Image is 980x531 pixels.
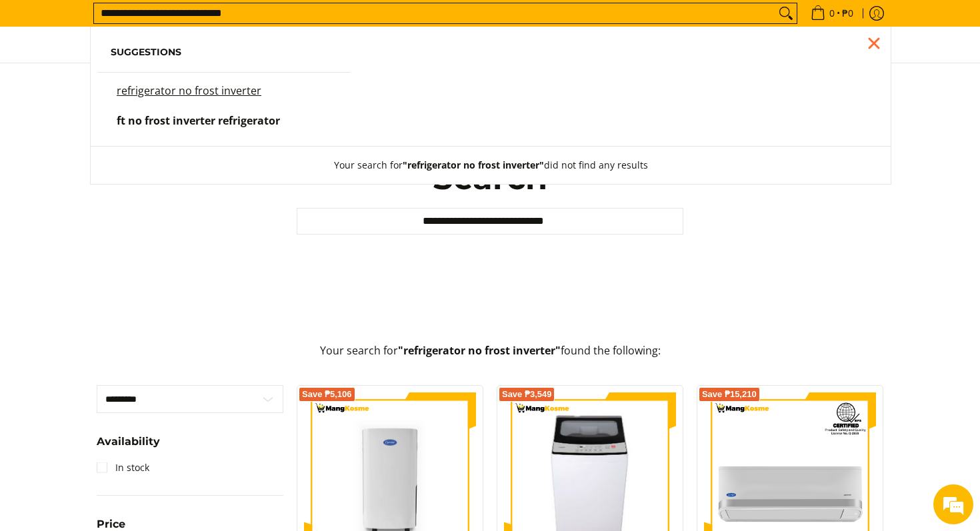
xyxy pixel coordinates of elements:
[502,390,552,398] span: Save ₱3,549
[97,436,160,447] span: Availability
[775,3,797,23] button: Search
[69,75,224,92] div: Chat with us now
[302,390,352,398] span: Save ₱5,106
[111,86,337,109] a: refrigerator no frost inverter
[117,86,261,109] p: refrigerator no frost inverter
[398,343,561,358] strong: "refrigerator no frost inverter"
[807,6,857,21] span: •
[77,168,184,302] span: We're online!
[7,364,254,410] textarea: Type your message and hit 'Enter'
[97,342,883,372] p: Your search for found the following:
[219,7,251,39] div: Minimize live chat window
[111,116,337,139] a: ft no frost inverter refrigerator
[111,47,337,59] h6: Suggestions
[827,9,837,18] span: 0
[403,159,544,171] strong: "refrigerator no frost inverter"
[117,83,261,98] mark: refrigerator no frost inverter
[117,116,280,139] p: ft no frost inverter refrigerator
[840,9,855,18] span: ₱0
[117,113,280,128] span: ft no frost inverter refrigerator
[97,457,149,478] a: In stock
[702,390,757,398] span: Save ₱15,210
[321,147,661,184] button: Your search for"refrigerator no frost inverter"did not find any results
[97,519,125,530] span: Price
[864,33,884,53] div: Close pop up
[97,436,160,457] summary: Open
